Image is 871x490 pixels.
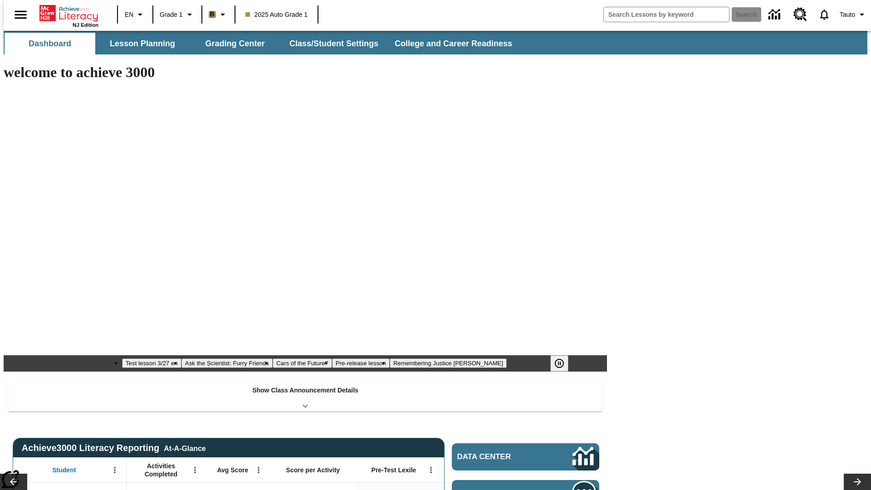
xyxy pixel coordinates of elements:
[181,358,273,368] button: Slide 2 Ask the Scientist: Furry Friends
[273,358,332,368] button: Slide 3 Cars of the Future?
[4,64,607,81] h1: welcome to achieve 3000
[840,10,855,20] span: Tauto
[282,33,386,54] button: Class/Student Settings
[252,386,358,395] p: Show Class Announcement Details
[156,6,199,23] button: Grade: Grade 1, Select a grade
[788,2,812,27] a: Resource Center, Will open in new tab
[122,358,181,368] button: Slide 1 Test lesson 3/27 en
[131,462,191,478] span: Activities Completed
[550,355,577,372] div: Pause
[424,463,438,477] button: Open Menu
[4,33,520,54] div: SubNavbar
[390,358,507,368] button: Slide 5 Remembering Justice O'Connor
[205,6,232,23] button: Boost Class color is light brown. Change class color
[252,463,265,477] button: Open Menu
[452,443,599,470] a: Data Center
[121,6,150,23] button: Language: EN, Select a language
[39,4,98,22] a: Home
[604,7,729,22] input: search field
[39,3,98,28] div: Home
[550,355,568,372] button: Pause
[52,466,76,474] span: Student
[812,3,836,26] a: Notifications
[245,10,308,20] span: 2025 Auto Grade 1
[160,10,183,20] span: Grade 1
[217,466,248,474] span: Avg Score
[457,452,542,461] span: Data Center
[108,463,122,477] button: Open Menu
[22,443,206,453] span: Achieve3000 Literacy Reporting
[5,33,95,54] button: Dashboard
[188,463,202,477] button: Open Menu
[372,466,416,474] span: Pre-Test Lexile
[4,31,867,54] div: SubNavbar
[763,2,788,27] a: Data Center
[190,33,280,54] button: Grading Center
[97,33,188,54] button: Lesson Planning
[836,6,871,23] button: Profile/Settings
[73,22,98,28] span: NJ Edition
[387,33,519,54] button: College and Career Readiness
[844,474,871,490] button: Lesson carousel, Next
[286,466,340,474] span: Score per Activity
[125,10,133,20] span: EN
[164,443,206,453] div: At-A-Glance
[7,1,34,28] button: Open side menu
[8,380,602,412] div: Show Class Announcement Details
[210,9,215,20] span: B
[332,358,390,368] button: Slide 4 Pre-release lesson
